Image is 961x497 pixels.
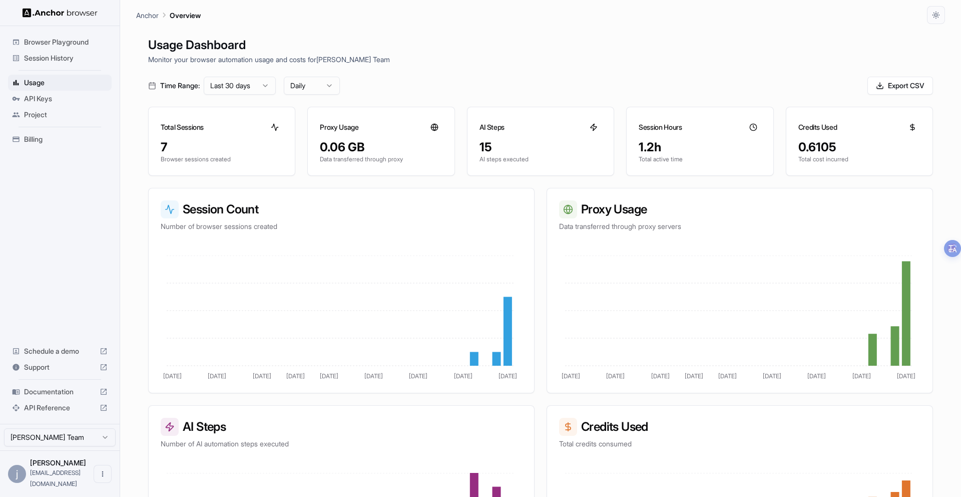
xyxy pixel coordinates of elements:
tspan: [DATE] [320,372,338,380]
tspan: [DATE] [286,372,305,380]
img: Anchor Logo [23,8,98,18]
span: Schedule a demo [24,346,96,356]
tspan: [DATE] [685,372,703,380]
span: Documentation [24,387,96,397]
h3: Credits Used [798,122,837,132]
tspan: [DATE] [562,372,580,380]
p: Total active time [639,155,761,163]
div: Billing [8,131,112,147]
tspan: [DATE] [852,372,871,380]
h3: Credits Used [559,418,920,436]
div: Schedule a demo [8,343,112,359]
p: Total cost incurred [798,155,920,163]
p: Number of browser sessions created [161,221,522,231]
span: niunux@gmail.com [30,469,81,487]
span: Time Range: [160,81,200,91]
h3: AI Steps [161,418,522,436]
div: 7 [161,139,283,155]
span: API Keys [24,94,108,104]
div: API Keys [8,91,112,107]
p: Data transferred through proxy [320,155,442,163]
span: API Reference [24,403,96,413]
tspan: [DATE] [499,372,517,380]
h3: Proxy Usage [559,200,920,218]
div: API Reference [8,400,112,416]
p: AI steps executed [479,155,602,163]
span: Browser Playground [24,37,108,47]
div: Support [8,359,112,375]
tspan: [DATE] [163,372,182,380]
h1: Usage Dashboard [148,36,933,54]
h3: Session Count [161,200,522,218]
tspan: [DATE] [897,372,915,380]
span: Session History [24,53,108,63]
tspan: [DATE] [454,372,472,380]
tspan: [DATE] [208,372,226,380]
h3: AI Steps [479,122,505,132]
tspan: [DATE] [409,372,427,380]
span: Usage [24,78,108,88]
div: 1.2h [639,139,761,155]
tspan: [DATE] [718,372,737,380]
div: Documentation [8,384,112,400]
span: Support [24,362,96,372]
button: Open menu [94,465,112,483]
div: j [8,465,26,483]
p: Total credits consumed [559,439,920,449]
nav: breadcrumb [136,10,201,21]
p: Number of AI automation steps executed [161,439,522,449]
tspan: [DATE] [606,372,625,380]
div: Usage [8,75,112,91]
tspan: [DATE] [763,372,781,380]
p: Anchor [136,10,159,21]
div: Browser Playground [8,34,112,50]
div: 0.06 GB [320,139,442,155]
tspan: [DATE] [651,372,670,380]
span: Project [24,110,108,120]
p: Overview [170,10,201,21]
span: Billing [24,134,108,144]
span: joey Liu [30,458,86,467]
tspan: [DATE] [364,372,383,380]
tspan: [DATE] [807,372,826,380]
p: Browser sessions created [161,155,283,163]
div: Project [8,107,112,123]
div: 15 [479,139,602,155]
div: Session History [8,50,112,66]
tspan: [DATE] [253,372,271,380]
h3: Total Sessions [161,122,204,132]
p: Data transferred through proxy servers [559,221,920,231]
div: 0.6105 [798,139,920,155]
h3: Session Hours [639,122,682,132]
p: Monitor your browser automation usage and costs for [PERSON_NAME] Team [148,54,933,65]
h3: Proxy Usage [320,122,358,132]
button: Export CSV [867,77,933,95]
div: 准备翻译 [945,241,960,257]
